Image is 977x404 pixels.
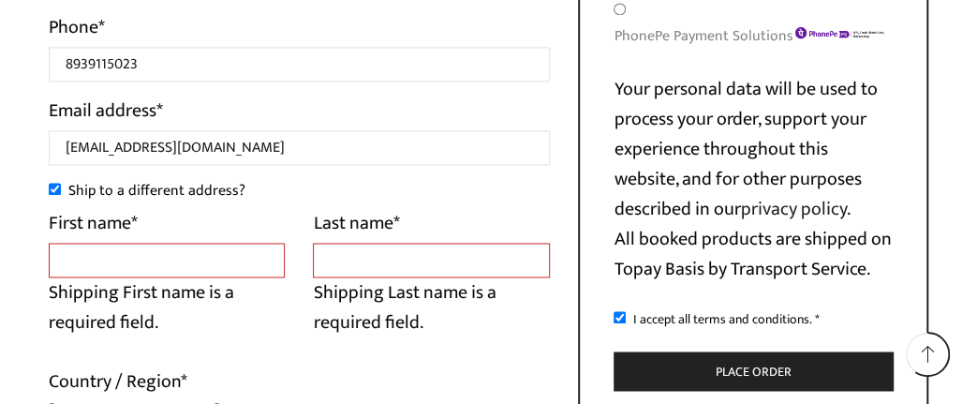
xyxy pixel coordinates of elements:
label: Phone [49,12,105,42]
label: PhonePe Payment Solutions [614,22,886,50]
abbr: required [814,308,819,330]
label: First name [49,208,138,238]
label: Email address [49,96,163,126]
p: Your personal data will be used to process your order, support your experience throughout this we... [614,74,893,284]
span: Ship to a different address? [68,178,245,202]
p: Shipping First name is a required field. [49,277,286,337]
input: Ship to a different address? [49,183,61,195]
label: Country / Region [49,366,187,396]
input: I accept all terms and conditions. * [614,311,626,323]
span: I accept all terms and conditions. [632,308,811,330]
p: Shipping Last name is a required field. [313,277,550,337]
a: privacy policy [740,193,846,225]
img: PhonePe Payment Solutions [792,25,886,40]
button: Place order [614,352,893,390]
label: Last name [313,208,399,238]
